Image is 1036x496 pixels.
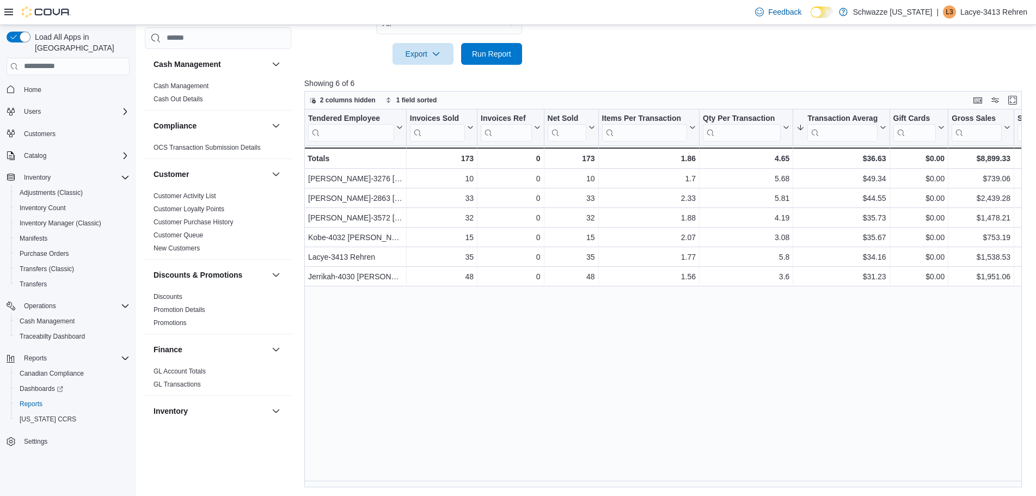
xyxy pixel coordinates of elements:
[154,205,224,213] a: Customer Loyalty Points
[943,5,956,19] div: Lacye-3413 Rehren
[24,173,51,182] span: Inventory
[472,48,511,59] span: Run Report
[269,268,283,281] button: Discounts & Promotions
[308,231,403,244] div: Kobe-4032 [PERSON_NAME]
[154,120,197,131] h3: Compliance
[11,277,134,292] button: Transfers
[547,113,586,141] div: Net Sold
[796,270,886,283] div: $31.23
[15,413,81,426] a: [US_STATE] CCRS
[20,171,130,184] span: Inventory
[145,141,291,158] div: Compliance
[893,211,945,224] div: $0.00
[20,204,66,212] span: Inventory Count
[11,200,134,216] button: Inventory Count
[547,211,594,224] div: 32
[154,95,203,103] a: Cash Out Details
[971,94,984,107] button: Keyboard shortcuts
[269,343,283,356] button: Finance
[547,250,594,264] div: 35
[703,270,789,283] div: 3.6
[547,231,594,244] div: 15
[154,218,234,226] a: Customer Purchase History
[807,113,877,124] div: Transaction Average
[893,113,945,141] button: Gift Cards
[24,302,56,310] span: Operations
[893,172,945,185] div: $0.00
[11,329,134,344] button: Traceabilty Dashboard
[269,119,283,132] button: Compliance
[410,270,474,283] div: 48
[154,293,182,301] a: Discounts
[154,82,209,90] a: Cash Management
[20,352,51,365] button: Reports
[20,415,76,424] span: [US_STATE] CCRS
[20,265,74,273] span: Transfers (Classic)
[703,113,789,141] button: Qty Per Transaction
[20,434,130,448] span: Settings
[381,94,442,107] button: 1 field sorted
[20,435,52,448] a: Settings
[154,344,267,355] button: Finance
[145,290,291,334] div: Discounts & Promotions
[2,170,134,185] button: Inventory
[602,231,696,244] div: 2.07
[308,211,403,224] div: [PERSON_NAME]-3572 [PERSON_NAME]
[481,113,540,141] button: Invoices Ref
[796,231,886,244] div: $35.67
[751,1,806,23] a: Feedback
[461,43,522,65] button: Run Report
[952,250,1010,264] div: $1,538.53
[15,397,47,411] a: Reports
[11,366,134,381] button: Canadian Compliance
[893,270,945,283] div: $0.00
[20,317,75,326] span: Cash Management
[796,172,886,185] div: $49.34
[602,172,696,185] div: 1.7
[853,5,933,19] p: Schwazze [US_STATE]
[20,280,47,289] span: Transfers
[154,59,221,70] h3: Cash Management
[154,169,189,180] h3: Customer
[308,250,403,264] div: Lacye-3413 Rehren
[796,192,886,205] div: $44.55
[308,152,403,165] div: Totals
[11,216,134,231] button: Inventory Manager (Classic)
[15,201,130,215] span: Inventory Count
[796,113,886,141] button: Transaction Average
[154,192,216,200] span: Customer Activity List
[11,261,134,277] button: Transfers (Classic)
[20,105,130,118] span: Users
[154,218,234,226] span: Customer Purchase History
[893,113,936,141] div: Gift Card Sales
[154,292,182,301] span: Discounts
[952,231,1010,244] div: $753.19
[481,231,540,244] div: 0
[410,211,474,224] div: 32
[24,107,41,116] span: Users
[703,250,789,264] div: 5.8
[15,382,130,395] span: Dashboards
[20,384,63,393] span: Dashboards
[20,219,101,228] span: Inventory Manager (Classic)
[547,113,586,124] div: Net Sold
[20,234,47,243] span: Manifests
[154,380,201,389] span: GL Transactions
[952,211,1010,224] div: $1,478.21
[20,369,84,378] span: Canadian Compliance
[547,172,594,185] div: 10
[154,319,187,327] a: Promotions
[15,232,130,245] span: Manifests
[11,381,134,396] a: Dashboards
[15,382,68,395] a: Dashboards
[20,127,60,140] a: Customers
[154,368,206,375] a: GL Account Totals
[952,113,1002,141] div: Gross Sales
[952,172,1010,185] div: $739.06
[15,247,130,260] span: Purchase Orders
[547,270,594,283] div: 48
[2,104,134,119] button: Users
